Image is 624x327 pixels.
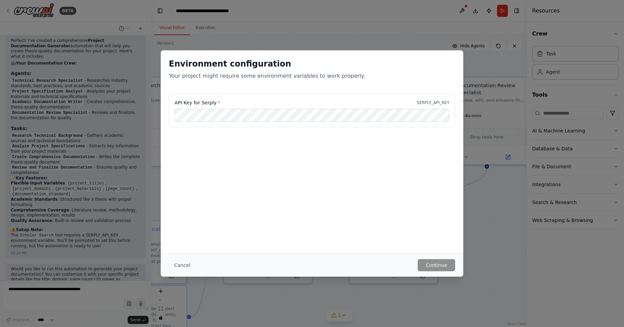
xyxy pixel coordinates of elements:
button: Continue [418,259,455,271]
label: API Key for Serply [175,99,220,106]
h2: Environment configuration [169,58,455,69]
button: Cancel [169,259,196,271]
p: SERPLY_API_KEY [417,100,449,105]
p: Your project might require some environment variables to work properly. [169,72,455,80]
